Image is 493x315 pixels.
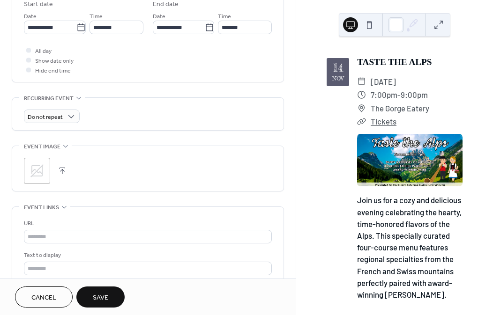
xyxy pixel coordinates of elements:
a: TASTE THE ALPS [357,57,432,67]
div: ​ [357,115,366,128]
span: Show date only [35,56,74,66]
span: The Gorge Eatery [371,102,429,115]
div: ​ [357,88,366,102]
button: Cancel [15,286,73,308]
span: Save [93,293,108,303]
span: Time [90,12,103,22]
button: Save [76,286,125,308]
div: ​ [357,102,366,115]
div: Nov [332,76,344,81]
div: URL [24,219,270,228]
div: 14 [333,62,344,73]
span: Event links [24,203,59,212]
div: ; [24,158,50,184]
span: Time [218,12,231,22]
span: [DATE] [371,75,396,88]
span: Date [153,12,165,22]
span: Event image [24,142,60,152]
span: Hide end time [35,66,71,76]
a: Tickets [371,117,396,126]
div: Text to display [24,250,270,260]
span: Date [24,12,37,22]
div: ​ [357,75,366,88]
span: Recurring event [24,94,74,103]
span: - [397,88,401,102]
span: Do not repeat [28,112,63,123]
span: 7:00pm [371,88,397,102]
span: Cancel [31,293,56,303]
span: All day [35,46,52,56]
span: 9:00pm [401,88,428,102]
